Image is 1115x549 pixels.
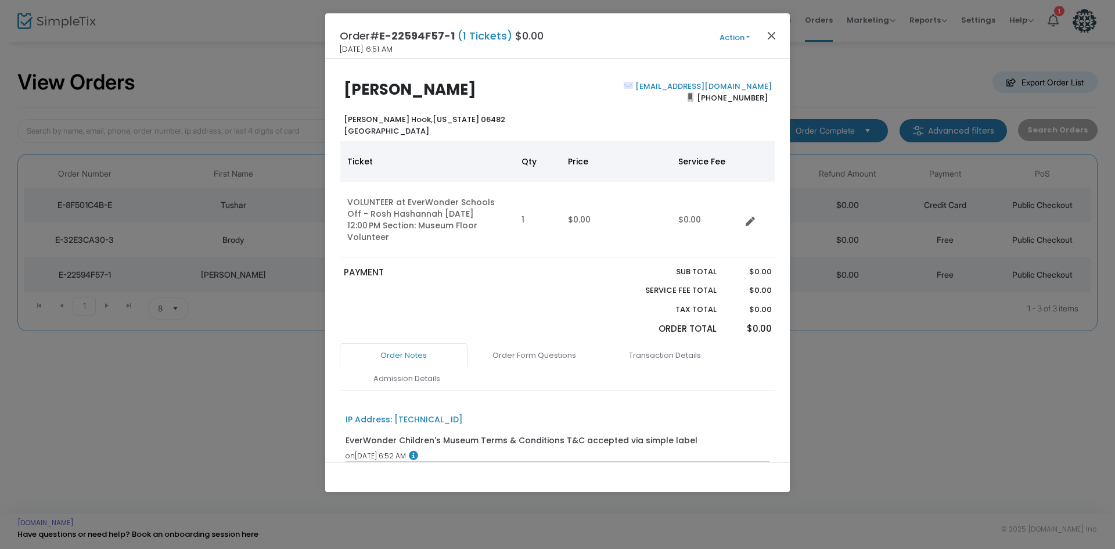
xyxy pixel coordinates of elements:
[340,343,467,368] a: Order Notes
[561,182,671,258] td: $0.00
[618,266,717,278] p: Sub total
[346,435,697,447] div: EverWonder Children's Museum Terms & Conditions T&C accepted via simple label
[728,304,771,315] p: $0.00
[601,343,729,368] a: Transaction Details
[346,414,463,426] div: IP Address: [TECHNICAL_ID]
[633,81,772,92] a: [EMAIL_ADDRESS][DOMAIN_NAME]
[344,114,505,137] b: [US_STATE] 06482 [GEOGRAPHIC_DATA]
[340,141,775,258] div: Data table
[340,182,515,258] td: VOLUNTEER at EverWonder Schools Off - Rosh Hashannah [DATE] 12:00 PM Section: Museum Floor Volunteer
[340,141,515,182] th: Ticket
[346,451,770,461] div: [DATE] 6:52 AM
[343,367,470,391] a: Admission Details
[764,28,779,43] button: Close
[515,141,561,182] th: Qty
[344,79,476,100] b: [PERSON_NAME]
[700,31,769,44] button: Action
[561,141,671,182] th: Price
[340,44,393,55] span: [DATE] 6:51 AM
[455,28,515,43] span: (1 Tickets)
[671,141,741,182] th: Service Fee
[693,88,772,107] span: [PHONE_NUMBER]
[618,304,717,315] p: Tax Total
[346,451,355,461] span: on
[340,28,544,44] h4: Order# $0.00
[379,28,455,43] span: E-22594F57-1
[618,285,717,296] p: Service Fee Total
[618,322,717,336] p: Order Total
[515,182,561,258] td: 1
[671,182,741,258] td: $0.00
[728,266,771,278] p: $0.00
[470,343,598,368] a: Order Form Questions
[728,322,771,336] p: $0.00
[344,266,552,279] p: PAYMENT
[344,114,433,125] span: [PERSON_NAME] Hook,
[728,285,771,296] p: $0.00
